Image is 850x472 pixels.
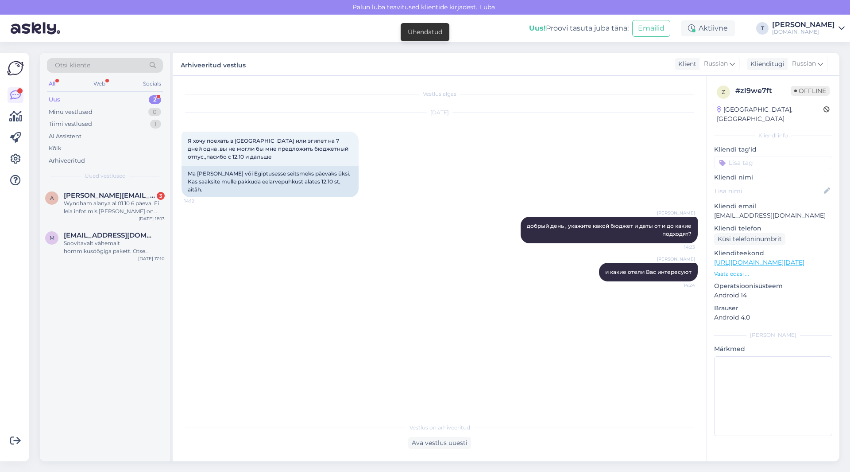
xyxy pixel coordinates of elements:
[756,22,769,35] div: T
[605,269,692,275] span: и какие отели Вас интересуют
[188,137,350,160] span: Я хочу поехать в [GEOGRAPHIC_DATA] или эгипет на 7 дней одна .вы не могли бы мне предложить бюдже...
[49,144,62,153] div: Kõik
[529,23,629,34] div: Proovi tasuta juba täna:
[50,234,54,241] span: M
[182,166,359,197] div: Ma [PERSON_NAME] või Egiptusesse seitsmeks päevaks üksi. Kas saaksite mulle pakkuda eelarvepuhkus...
[64,191,156,199] span: Anna_grigorenko@hotmail.com
[157,192,165,200] div: 3
[772,21,845,35] a: [PERSON_NAME][DOMAIN_NAME]
[772,21,835,28] div: [PERSON_NAME]
[657,210,695,216] span: [PERSON_NAME]
[735,86,791,96] div: # zl9we7ft
[149,95,161,104] div: 2
[714,281,832,291] p: Operatsioonisüsteem
[704,59,728,69] span: Russian
[714,270,832,278] p: Vaata edasi ...
[141,78,163,90] div: Socials
[717,105,823,124] div: [GEOGRAPHIC_DATA], [GEOGRAPHIC_DATA]
[714,202,832,211] p: Kliendi email
[410,424,470,432] span: Vestlus on arhiveeritud
[714,211,832,220] p: [EMAIL_ADDRESS][DOMAIN_NAME]
[92,78,107,90] div: Web
[714,233,785,245] div: Küsi telefoninumbrit
[662,282,695,289] span: 14:24
[792,59,816,69] span: Russian
[662,244,695,250] span: 14:23
[181,58,246,70] label: Arhiveeritud vestlus
[714,145,832,154] p: Kliendi tag'id
[714,291,832,300] p: Android 14
[714,331,832,339] div: [PERSON_NAME]
[681,20,735,36] div: Aktiivne
[49,95,60,104] div: Uus
[791,86,830,96] span: Offline
[182,109,698,117] div: [DATE]
[49,156,85,165] div: Arhiveeritud
[64,239,165,255] div: Soovitavalt vähemalt hommikusöögiga pakett. Otse [GEOGRAPHIC_DATA] ka oluline
[408,27,442,37] div: Ühendatud
[47,78,57,90] div: All
[50,195,54,201] span: A
[477,3,498,11] span: Luba
[632,20,670,37] button: Emailid
[714,249,832,258] p: Klienditeekond
[714,344,832,354] p: Märkmed
[55,61,90,70] span: Otsi kliente
[408,437,471,449] div: Ava vestlus uuesti
[714,224,832,233] p: Kliendi telefon
[64,231,156,239] span: Merleraie@hotmail.com
[772,28,835,35] div: [DOMAIN_NAME]
[139,215,165,222] div: [DATE] 18:13
[714,156,832,169] input: Lisa tag
[182,90,698,98] div: Vestlus algas
[722,89,725,95] span: z
[7,60,24,77] img: Askly Logo
[184,198,217,204] span: 14:12
[150,120,161,129] div: 1
[657,256,695,262] span: [PERSON_NAME]
[49,120,92,129] div: Tiimi vestlused
[138,255,165,262] div: [DATE] 17:10
[49,108,93,117] div: Minu vestlused
[714,132,832,140] div: Kliendi info
[675,59,696,69] div: Klient
[714,304,832,313] p: Brauser
[747,59,784,69] div: Klienditugi
[715,186,822,196] input: Lisa nimi
[85,172,126,180] span: Uued vestlused
[529,24,546,32] b: Uus!
[714,258,804,266] a: [URL][DOMAIN_NAME][DATE]
[714,173,832,182] p: Kliendi nimi
[714,313,832,322] p: Android 4.0
[49,132,81,141] div: AI Assistent
[148,108,161,117] div: 0
[527,222,693,237] span: добрый день , укажите какой бюджет и даты от и до какие подходят?
[64,199,165,215] div: Wyndham alanya al.01.10 6 päeva. Ei leia infot mis [PERSON_NAME] on tuba hommiku ja õhtusöögiga v...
